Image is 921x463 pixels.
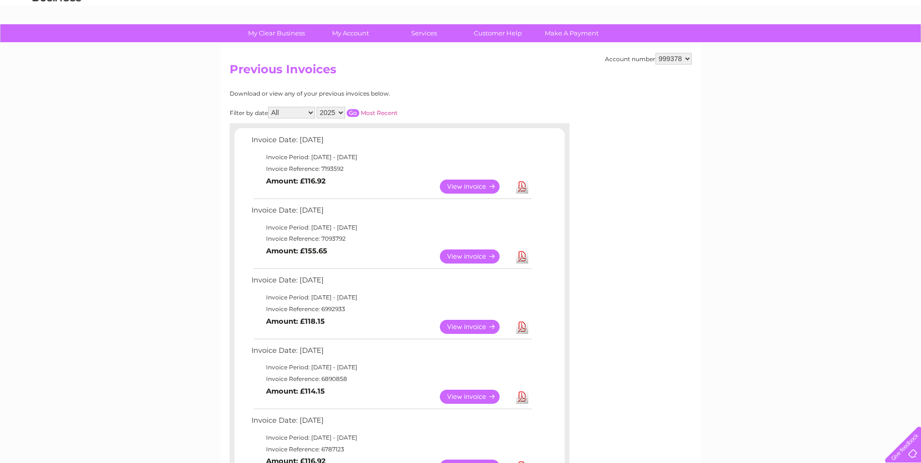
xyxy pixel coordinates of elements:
[249,444,533,455] td: Invoice Reference: 6787123
[249,222,533,233] td: Invoice Period: [DATE] - [DATE]
[249,373,533,385] td: Invoice Reference: 6890858
[249,414,533,432] td: Invoice Date: [DATE]
[738,5,805,17] a: 0333 014 3131
[249,163,533,175] td: Invoice Reference: 7193592
[249,292,533,303] td: Invoice Period: [DATE] - [DATE]
[232,5,690,47] div: Clear Business is a trading name of Verastar Limited (registered in [GEOGRAPHIC_DATA] No. 3667643...
[750,41,769,49] a: Water
[249,344,533,362] td: Invoice Date: [DATE]
[249,274,533,292] td: Invoice Date: [DATE]
[266,247,327,255] b: Amount: £155.65
[516,249,528,264] a: Download
[837,41,851,49] a: Blog
[249,432,533,444] td: Invoice Period: [DATE] - [DATE]
[440,320,511,334] a: View
[516,390,528,404] a: Download
[249,133,533,151] td: Invoice Date: [DATE]
[236,24,317,42] a: My Clear Business
[230,90,485,97] div: Download or view any of your previous invoices below.
[458,24,538,42] a: Customer Help
[249,204,533,222] td: Invoice Date: [DATE]
[266,317,325,326] b: Amount: £118.15
[249,233,533,245] td: Invoice Reference: 7093792
[774,41,796,49] a: Energy
[516,180,528,194] a: Download
[516,320,528,334] a: Download
[230,107,485,118] div: Filter by date
[266,387,325,396] b: Amount: £114.15
[310,24,390,42] a: My Account
[889,41,912,49] a: Log out
[249,362,533,373] td: Invoice Period: [DATE] - [DATE]
[249,303,533,315] td: Invoice Reference: 6992933
[361,109,398,116] a: Most Recent
[230,63,692,81] h2: Previous Invoices
[32,25,82,55] img: logo.png
[384,24,464,42] a: Services
[266,177,326,185] b: Amount: £116.92
[532,24,612,42] a: Make A Payment
[802,41,831,49] a: Telecoms
[440,390,511,404] a: View
[440,180,511,194] a: View
[440,249,511,264] a: View
[856,41,880,49] a: Contact
[605,53,692,65] div: Account number
[249,151,533,163] td: Invoice Period: [DATE] - [DATE]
